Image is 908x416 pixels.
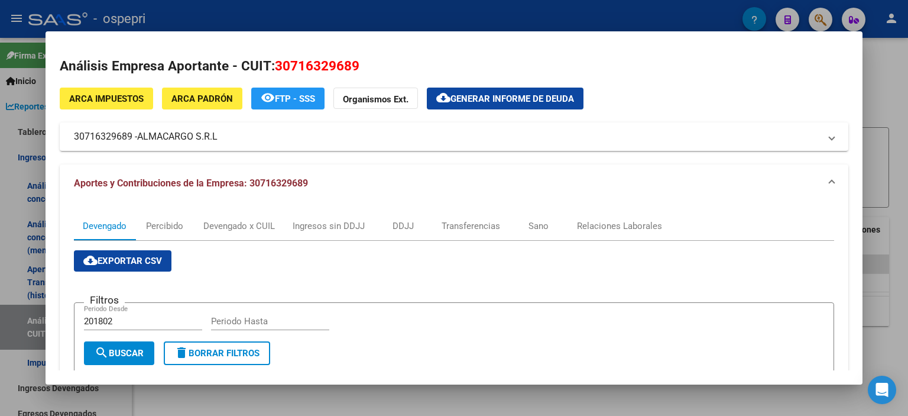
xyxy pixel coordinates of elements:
[275,58,359,73] span: 30716329689
[450,93,574,104] span: Generar informe de deuda
[393,220,414,233] div: DDJJ
[577,220,662,233] div: Relaciones Laborales
[84,341,154,365] button: Buscar
[74,178,308,189] span: Aportes y Contribuciones de la Empresa: 30716329689
[174,348,260,359] span: Borrar Filtros
[528,220,549,233] div: Sano
[164,341,270,365] button: Borrar Filtros
[74,250,171,272] button: Exportar CSV
[442,220,500,233] div: Transferencias
[83,220,127,233] div: Devengado
[60,88,153,109] button: ARCA Impuestos
[95,346,109,360] mat-icon: search
[83,256,162,266] span: Exportar CSV
[427,88,583,109] button: Generar informe de deuda
[868,376,896,404] div: Open Intercom Messenger
[436,91,450,105] mat-icon: cloud_download
[137,130,218,144] span: ALMACARGO S.R.L
[69,93,144,104] span: ARCA Impuestos
[162,88,242,109] button: ARCA Padrón
[60,165,848,202] mat-expansion-panel-header: Aportes y Contribuciones de la Empresa: 30716329689
[251,88,325,109] button: FTP - SSS
[83,253,98,267] mat-icon: cloud_download
[333,88,418,109] button: Organismos Ext.
[275,93,315,104] span: FTP - SSS
[60,56,848,76] h2: Análisis Empresa Aportante - CUIT:
[261,91,275,105] mat-icon: remove_red_eye
[84,294,125,307] h3: Filtros
[60,122,848,151] mat-expansion-panel-header: 30716329689 -ALMACARGO S.R.L
[174,346,189,360] mat-icon: delete
[95,348,144,359] span: Buscar
[343,94,408,105] strong: Organismos Ext.
[203,220,275,233] div: Devengado x CUIL
[293,220,365,233] div: Ingresos sin DDJJ
[171,93,233,104] span: ARCA Padrón
[146,220,183,233] div: Percibido
[74,130,820,144] mat-panel-title: 30716329689 -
